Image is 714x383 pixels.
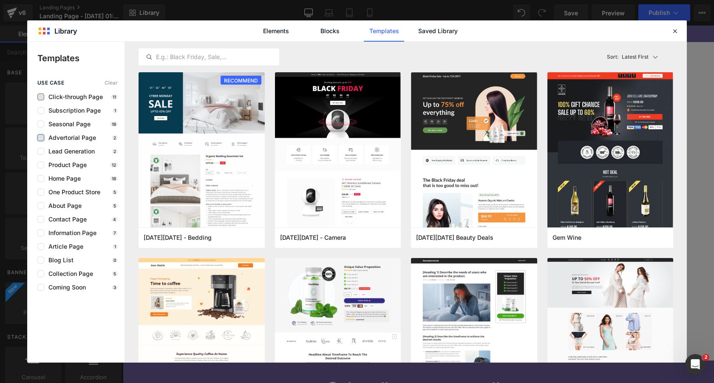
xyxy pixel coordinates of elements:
[310,20,350,42] a: Blocks
[112,285,118,290] p: 3
[280,234,346,241] span: Black Friday - Camera
[112,135,118,140] p: 2
[38,352,553,374] h2: Subscribe to our emails
[144,234,212,241] span: Cyber Monday - Bedding
[37,80,64,86] span: use case
[112,149,118,154] p: 2
[418,20,458,42] a: Saved Library
[111,217,118,222] p: 4
[263,18,329,45] a: DEWELPRO LLC
[110,162,118,167] p: 12
[44,270,93,277] span: Collection Page
[266,22,326,43] img: DEWELPRO LLC
[113,244,118,249] p: 1
[44,148,95,155] span: Lead Generation
[607,54,618,60] span: Sort:
[228,55,287,63] span: DEWEL Collar FAQs
[44,162,87,168] span: Product Page
[44,134,96,141] span: Advertorial Page
[258,227,334,244] a: Explore Template
[37,52,125,65] p: Templates
[364,20,404,42] a: Templates
[112,190,118,195] p: 5
[44,284,86,291] span: Coming Soon
[44,257,74,264] span: Blog List
[62,23,81,41] summary: Search
[123,55,140,63] span: Home
[105,80,118,86] span: Clear
[221,76,261,85] span: RECOMMEND
[112,230,118,235] p: 7
[398,55,426,63] span: About Us
[110,122,118,127] p: 18
[44,175,81,182] span: Home Page
[44,216,87,223] span: Contact Page
[685,354,705,374] iframe: Intercom live chat
[54,251,537,257] p: or Drag & Drop elements from left sidebar
[359,50,393,68] a: Reviews
[112,203,118,208] p: 5
[44,230,96,236] span: Information Page
[44,121,91,128] span: Seasonal Page
[243,4,348,11] span: 🐶 Welcome to DEWELPRO Store 🐶
[44,243,83,250] span: Article Page
[118,50,145,68] a: Home
[44,202,82,209] span: About Page
[393,50,431,68] a: About Us
[297,55,354,63] span: Shipping & Delivery
[139,52,279,62] input: E.g.: Black Friday, Sale,...
[256,20,296,42] a: Elements
[416,234,493,241] span: Black Friday Beauty Deals
[364,55,388,63] span: Reviews
[436,55,468,63] span: Contact Us
[112,258,118,263] p: 0
[552,234,581,241] span: Gem Wine
[111,94,118,99] p: 11
[292,50,359,68] a: Shipping & Delivery
[112,271,118,276] p: 5
[44,107,101,114] span: Subscription Page
[145,50,223,68] a: Shop Flea & Tick Collar
[703,354,709,361] span: 2
[603,48,674,65] button: Latest FirstSort:Latest First
[113,108,118,113] p: 1
[44,189,100,196] span: One Product Store
[110,176,118,181] p: 18
[150,55,218,63] span: Shop Flea & Tick Collar
[44,94,103,100] span: Click-through Page
[431,50,473,68] a: Contact Us
[622,53,649,61] p: Latest First
[223,50,292,68] a: DEWEL Collar FAQs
